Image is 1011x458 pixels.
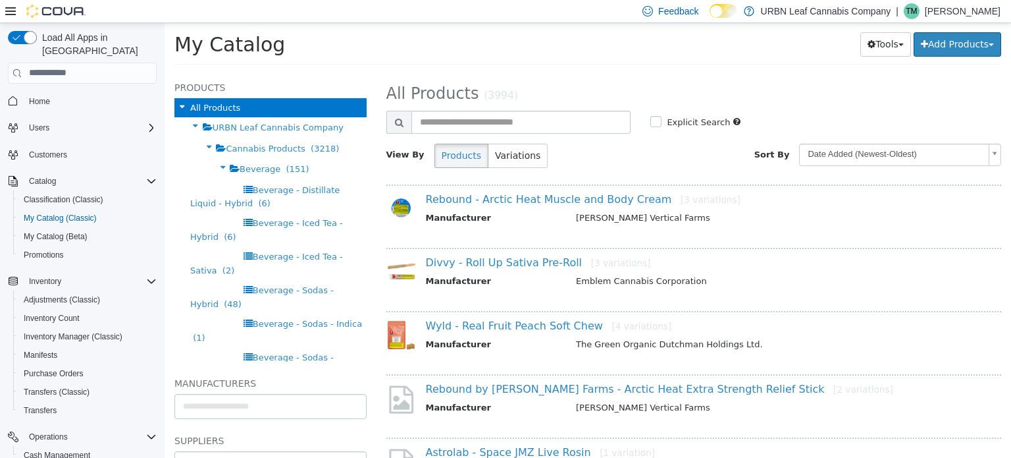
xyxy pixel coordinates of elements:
[261,233,486,246] a: Divvy - Roll Up Sativa Pre-Roll[3 variations]
[26,195,178,218] span: Beverage - Iced Tea - Hybrid
[696,9,746,34] button: Tools
[925,3,1000,19] p: [PERSON_NAME]
[10,10,120,33] span: My Catalog
[29,432,68,442] span: Operations
[402,378,823,395] td: [PERSON_NAME] Vertical Farms
[10,353,202,368] h5: Manufacturers
[319,67,353,78] small: (3994)
[18,210,157,226] span: My Catalog (Classic)
[13,383,162,401] button: Transfers (Classic)
[18,347,63,363] a: Manifests
[427,235,486,245] small: [3 variations]
[18,403,62,418] a: Transfers
[13,401,162,420] button: Transfers
[24,93,157,109] span: Home
[222,297,251,327] img: 150
[18,310,157,326] span: Inventory Count
[261,378,402,395] th: Manufacturer
[24,173,157,189] span: Catalog
[24,350,57,360] span: Manifests
[402,252,823,268] td: Emblem Cannabis Corporation
[24,368,84,379] span: Purchase Orders
[24,429,157,445] span: Operations
[261,360,729,372] a: Rebound by [PERSON_NAME] Farms - Arctic Heat Extra Strength Relief Stick[2 variations]
[261,423,490,436] a: Astrolab - Space JMZ Live Rosin[1 variation]
[13,346,162,364] button: Manifests
[75,141,116,151] span: Beverage
[29,176,56,186] span: Catalog
[18,247,69,263] a: Promotions
[18,192,157,208] span: Classification (Classic)
[28,310,40,320] span: (1)
[18,347,157,363] span: Manifests
[222,360,251,393] img: missing-image.png
[658,5,698,18] span: Feedback
[18,292,105,308] a: Adjustments (Classic)
[3,172,162,190] button: Catalog
[24,120,55,136] button: Users
[3,119,162,137] button: Users
[24,231,88,242] span: My Catalog (Beta)
[24,213,97,223] span: My Catalog (Classic)
[24,429,73,445] button: Operations
[904,3,920,19] div: Tess McGee
[88,296,197,306] span: Beverage - Sodas - Indica
[13,209,162,227] button: My Catalog (Classic)
[635,121,837,143] a: Date Added (Newest-Oldest)
[122,141,145,151] span: (151)
[24,120,157,136] span: Users
[29,276,61,287] span: Inventory
[18,384,95,400] a: Transfers (Classic)
[18,384,157,400] span: Transfers (Classic)
[222,424,251,456] img: missing-image.png
[58,243,70,252] span: (2)
[590,127,625,136] span: Sort By
[18,229,93,244] a: My Catalog (Beta)
[270,121,324,145] button: Products
[59,276,77,286] span: (48)
[13,190,162,209] button: Classification (Classic)
[323,121,383,145] button: Variations
[29,123,49,133] span: Users
[18,366,157,382] span: Purchase Orders
[261,188,402,205] th: Manufacturer
[761,3,891,19] p: URBN Leaf Cannabis Company
[18,292,157,308] span: Adjustments (Classic)
[26,329,169,353] span: Beverage - Sodas - Sativa
[48,100,179,109] span: URBN Leaf Cannabis Company
[13,227,162,246] button: My Catalog (Beta)
[896,3,898,19] p: |
[402,315,823,331] td: The Green Organic Dutchman Holdings Ltd.
[13,291,162,309] button: Adjustments (Classic)
[222,127,260,136] span: View By
[13,364,162,383] button: Purchase Orders
[3,428,162,446] button: Operations
[24,273,66,289] button: Inventory
[222,61,315,80] span: All Products
[146,121,174,130] span: (3218)
[499,93,565,106] label: Explicit Search
[3,145,162,164] button: Customers
[26,5,86,18] img: Cova
[402,188,823,205] td: [PERSON_NAME] Vertical Farms
[261,252,402,268] th: Manufacturer
[24,405,57,416] span: Transfers
[93,175,105,185] span: (6)
[26,80,76,90] span: All Products
[18,366,89,382] a: Purchase Orders
[18,329,157,345] span: Inventory Manager (Classic)
[18,229,157,244] span: My Catalog (Beta)
[24,387,90,397] span: Transfers (Classic)
[24,194,103,205] span: Classification (Classic)
[447,298,507,308] small: [4 variations]
[3,92,162,111] button: Home
[906,3,917,19] span: TM
[222,171,251,200] img: 150
[435,424,490,435] small: [1 variation]
[710,4,737,18] input: Dark Mode
[24,313,80,324] span: Inventory Count
[669,361,729,372] small: [2 variations]
[24,147,72,163] a: Customers
[24,173,61,189] button: Catalog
